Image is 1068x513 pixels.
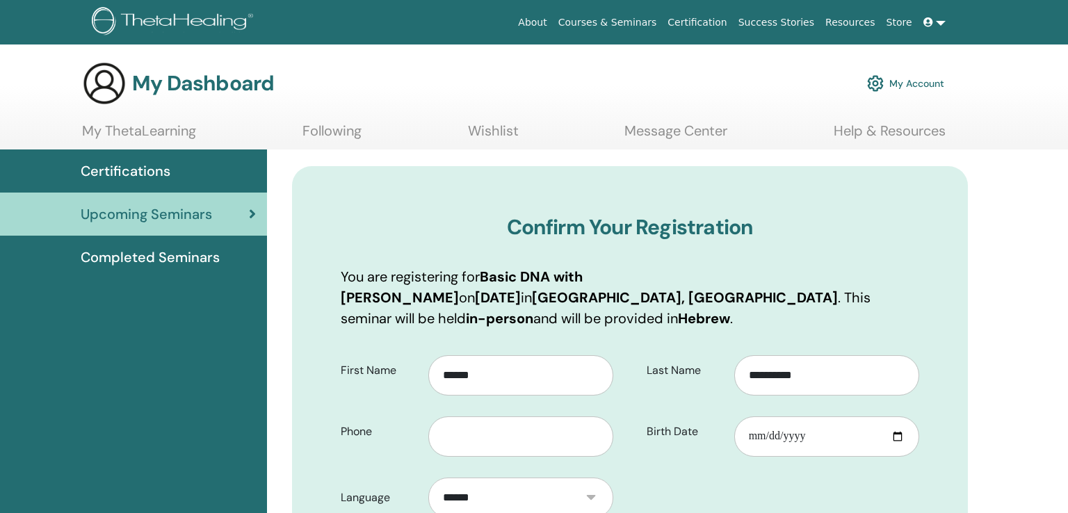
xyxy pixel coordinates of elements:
span: Completed Seminars [81,247,220,268]
span: Upcoming Seminars [81,204,212,225]
a: Wishlist [468,122,519,149]
a: Store [881,10,918,35]
img: logo.png [92,7,258,38]
b: in-person [466,309,533,327]
a: Courses & Seminars [553,10,663,35]
a: Certification [662,10,732,35]
img: generic-user-icon.jpg [82,61,127,106]
p: You are registering for on in . This seminar will be held and will be provided in . [341,266,919,329]
a: Following [302,122,362,149]
b: [GEOGRAPHIC_DATA], [GEOGRAPHIC_DATA] [532,288,838,307]
a: Resources [820,10,881,35]
a: My ThetaLearning [82,122,196,149]
label: First Name [330,357,428,384]
span: Certifications [81,161,170,181]
a: My Account [867,68,944,99]
a: Message Center [624,122,727,149]
a: Help & Resources [834,122,946,149]
label: Language [330,484,428,511]
label: Birth Date [636,418,734,445]
h3: My Dashboard [132,71,274,96]
img: cog.svg [867,72,884,95]
label: Phone [330,418,428,445]
b: [DATE] [475,288,521,307]
h3: Confirm Your Registration [341,215,919,240]
a: Success Stories [733,10,820,35]
label: Last Name [636,357,734,384]
b: Hebrew [678,309,730,327]
a: About [512,10,552,35]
